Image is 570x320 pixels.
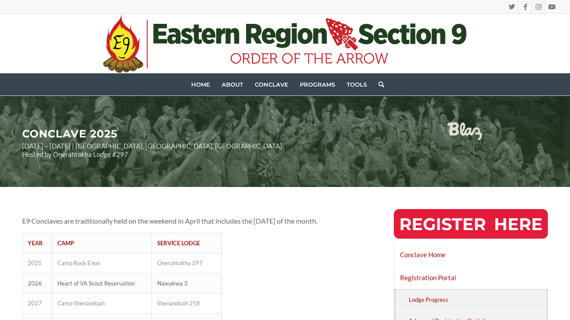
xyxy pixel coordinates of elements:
[157,240,200,247] strong: SERVICE LODGE
[300,81,335,88] span: Programs
[394,244,548,266] a: Conclave Home
[191,81,210,88] span: Home
[23,253,52,273] td: 2025
[22,104,416,140] h2: CONCLAVE 2025
[394,209,548,239] img: RegisterHereButton
[23,273,52,293] td: 2026
[185,73,216,95] a: Home
[341,73,373,95] a: Tools
[151,293,221,313] td: Shenandoah 258
[22,215,362,227] p: E9 Conclaves are traditionally held on the weekend in April that includes the [DATE] of the month.
[52,253,151,273] td: Camp Rock Enon
[249,73,294,95] a: Conclave
[216,73,249,95] a: About
[22,142,416,159] p: [DATE] – [DATE] | [GEOGRAPHIC_DATA], [GEOGRAPHIC_DATA], [GEOGRAPHIC_DATA] Hosted by Onerahtokha L...
[222,81,243,88] span: About
[151,273,221,293] td: Nawakwa 3
[23,293,52,313] td: 2027
[394,267,548,289] a: Registration Portal
[347,81,367,88] span: Tools
[52,293,151,313] td: Camp Shenandoah
[373,73,384,95] a: Search
[294,73,341,95] a: Programs
[57,240,74,247] strong: CAMP
[151,253,221,273] td: Onerahtokha 297
[255,81,288,88] span: Conclave
[28,240,43,247] strong: YEAR
[416,104,548,178] img: 2025-Conclave-Logo-Theme-Slogan-Reveal
[52,273,151,293] td: Heart of VA Scout Reservation
[408,289,548,310] a: Lodge Progress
